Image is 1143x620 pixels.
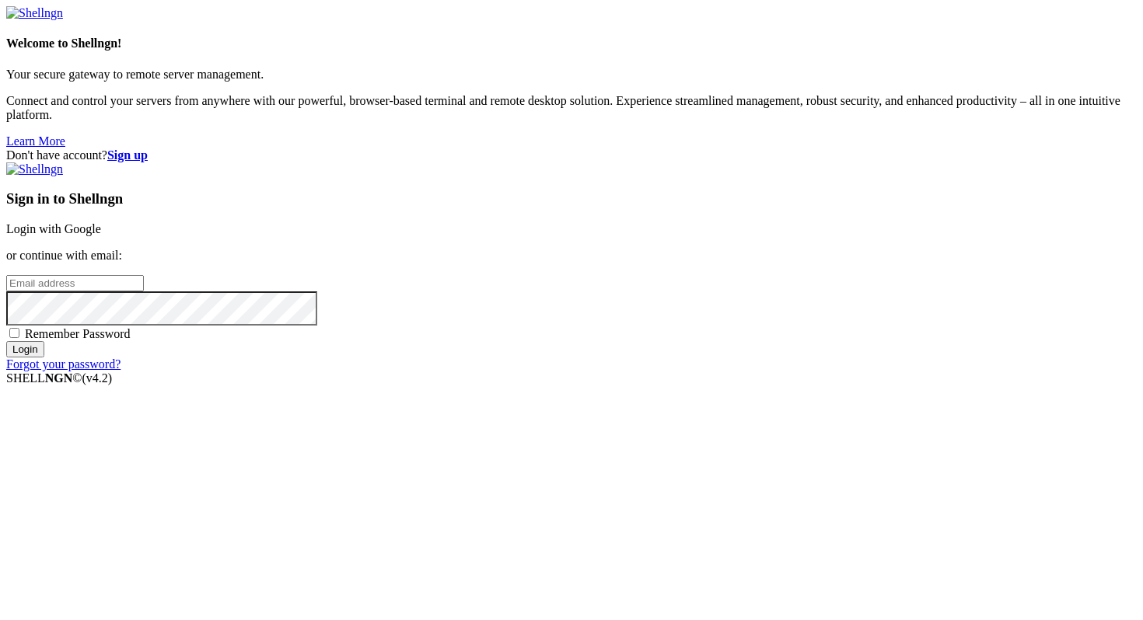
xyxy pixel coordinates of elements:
[6,68,1137,82] p: Your secure gateway to remote server management.
[6,6,63,20] img: Shellngn
[6,148,1137,162] div: Don't have account?
[6,190,1137,207] h3: Sign in to Shellngn
[6,275,144,291] input: Email address
[6,357,121,371] a: Forgot your password?
[6,371,112,385] span: SHELL ©
[6,94,1137,122] p: Connect and control your servers from anywhere with our powerful, browser-based terminal and remo...
[45,371,73,385] b: NGN
[6,249,1137,263] p: or continue with email:
[6,222,101,235] a: Login with Google
[6,134,65,148] a: Learn More
[9,328,19,338] input: Remember Password
[6,37,1137,51] h4: Welcome to Shellngn!
[107,148,148,162] a: Sign up
[6,341,44,357] input: Login
[82,371,113,385] span: 4.2.0
[25,327,131,340] span: Remember Password
[6,162,63,176] img: Shellngn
